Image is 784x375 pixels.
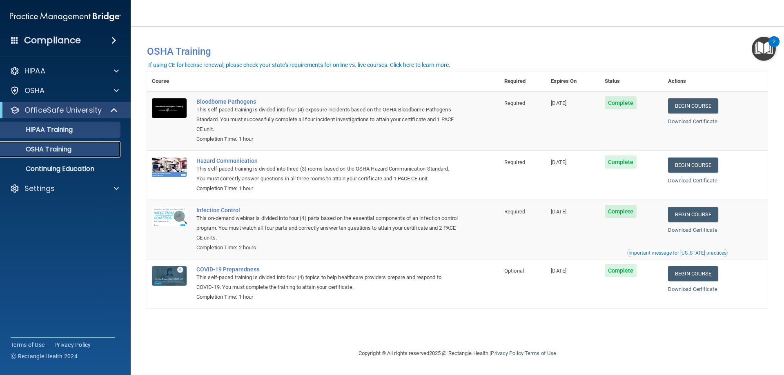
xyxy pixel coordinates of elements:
[504,209,525,215] span: Required
[196,243,459,253] div: Completion Time: 2 hours
[196,266,459,273] a: COVID-19 Preparedness
[504,100,525,106] span: Required
[668,207,718,222] a: Begin Course
[5,126,73,134] p: HIPAA Training
[600,71,663,91] th: Status
[663,71,768,91] th: Actions
[773,42,775,52] div: 2
[147,46,768,57] h4: OSHA Training
[752,37,776,61] button: Open Resource Center, 2 new notifications
[525,350,556,356] a: Terms of Use
[551,268,566,274] span: [DATE]
[504,268,524,274] span: Optional
[11,352,78,360] span: Ⓒ Rectangle Health 2024
[11,341,45,349] a: Terms of Use
[196,134,459,144] div: Completion Time: 1 hour
[308,340,606,366] div: Copyright © All rights reserved 2025 @ Rectangle Health | |
[491,350,523,356] a: Privacy Policy
[196,98,459,105] a: Bloodborne Pathogens
[10,9,121,25] img: PMB logo
[668,158,718,173] a: Begin Course
[668,118,717,124] a: Download Certificate
[24,86,45,95] p: OSHA
[196,207,459,213] a: Infection Control
[196,213,459,243] div: This on-demand webinar is divided into four (4) parts based on the essential components of an inf...
[10,86,119,95] a: OSHA
[196,292,459,302] div: Completion Time: 1 hour
[10,105,118,115] a: OfficeSafe University
[551,100,566,106] span: [DATE]
[196,184,459,193] div: Completion Time: 1 hour
[24,35,81,46] h4: Compliance
[10,184,119,193] a: Settings
[643,317,774,350] iframe: Drift Widget Chat Controller
[504,159,525,165] span: Required
[605,96,637,109] span: Complete
[10,66,119,76] a: HIPAA
[605,264,637,277] span: Complete
[24,105,102,115] p: OfficeSafe University
[5,145,71,153] p: OSHA Training
[147,71,192,91] th: Course
[196,164,459,184] div: This self-paced training is divided into three (3) rooms based on the OSHA Hazard Communication S...
[605,205,637,218] span: Complete
[148,62,450,68] div: If using CE for license renewal, please check your state's requirements for online vs. live cours...
[668,266,718,281] a: Begin Course
[668,286,717,292] a: Download Certificate
[668,98,718,113] a: Begin Course
[196,273,459,292] div: This self-paced training is divided into four (4) topics to help healthcare providers prepare and...
[628,251,726,255] div: Important message for [US_STATE] practices
[551,209,566,215] span: [DATE]
[546,71,599,91] th: Expires On
[605,155,637,169] span: Complete
[54,341,91,349] a: Privacy Policy
[627,249,728,257] button: Read this if you are a dental practitioner in the state of CA
[499,71,546,91] th: Required
[24,184,55,193] p: Settings
[668,227,717,233] a: Download Certificate
[196,105,459,134] div: This self-paced training is divided into four (4) exposure incidents based on the OSHA Bloodborne...
[24,66,45,76] p: HIPAA
[147,61,452,69] button: If using CE for license renewal, please check your state's requirements for online vs. live cours...
[551,159,566,165] span: [DATE]
[5,165,117,173] p: Continuing Education
[196,158,459,164] a: Hazard Communication
[668,178,717,184] a: Download Certificate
